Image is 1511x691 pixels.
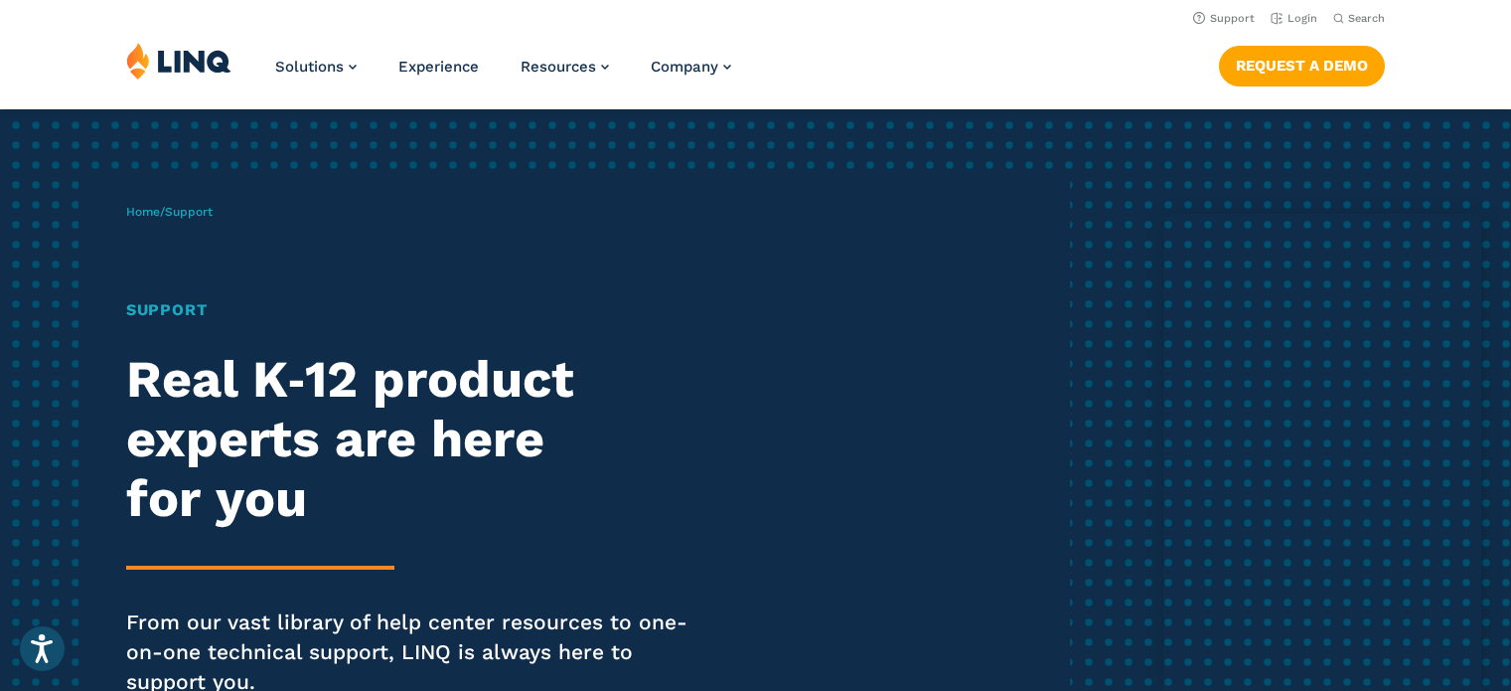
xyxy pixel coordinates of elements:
[651,58,731,76] a: Company
[165,205,213,219] span: Support
[126,205,160,219] a: Home
[521,58,609,76] a: Resources
[398,58,479,76] a: Experience
[1163,214,1481,691] iframe: Chat Window
[126,205,213,219] span: /
[1333,11,1385,26] button: Open Search Bar
[1219,42,1385,86] nav: Button Navigation
[1271,12,1317,25] a: Login
[275,58,357,76] a: Solutions
[1219,46,1385,86] a: Request a Demo
[521,58,596,76] span: Resources
[126,42,231,80] img: LINQ | K‑12 Software
[275,42,731,107] nav: Primary Navigation
[126,298,708,322] h1: Support
[1193,12,1255,25] a: Support
[651,58,718,76] span: Company
[275,58,344,76] span: Solutions
[126,350,708,528] h2: Real K‑12 product experts are here for you
[1348,12,1385,25] span: Search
